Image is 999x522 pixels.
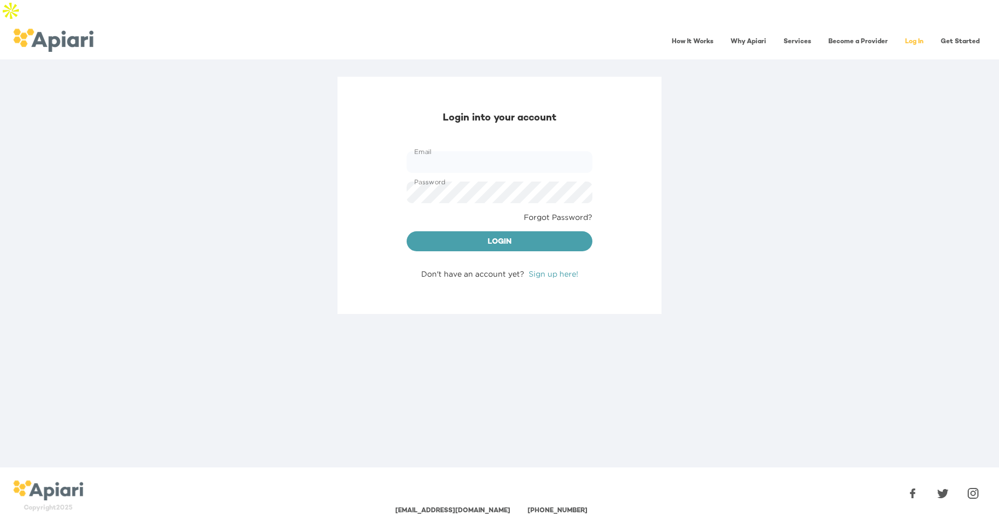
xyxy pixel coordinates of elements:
[777,31,818,53] a: Services
[524,212,592,223] a: Forgot Password?
[528,506,588,516] div: [PHONE_NUMBER]
[407,269,592,279] div: Don't have an account yet?
[415,236,584,249] span: Login
[665,31,720,53] a: How It Works
[407,111,592,125] div: Login into your account
[395,507,510,514] a: [EMAIL_ADDRESS][DOMAIN_NAME]
[13,29,93,52] img: logo
[407,231,592,252] button: Login
[899,31,930,53] a: Log In
[724,31,773,53] a: Why Apiari
[934,31,986,53] a: Get Started
[13,504,83,513] div: Copyright 2025
[529,270,578,278] a: Sign up here!
[13,480,83,501] img: logo
[822,31,894,53] a: Become a Provider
